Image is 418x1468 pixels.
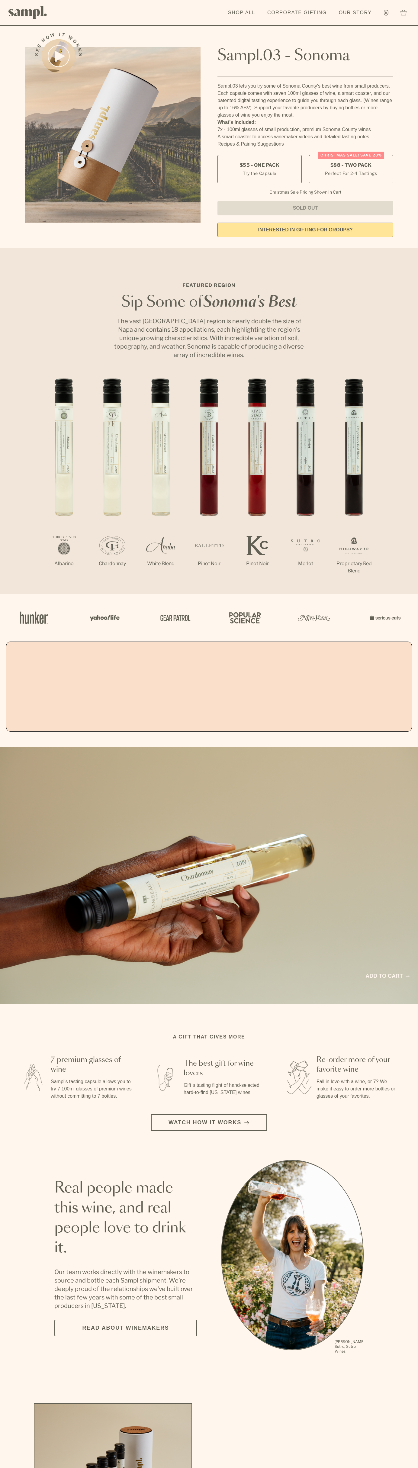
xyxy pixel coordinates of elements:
li: Christmas Sale Pricing Shown In Cart [266,189,344,195]
li: 3 / 7 [137,378,185,587]
p: Merlot [281,560,330,567]
li: 7 / 7 [330,378,378,594]
h2: Sip Some of [112,295,306,310]
p: Our team works directly with the winemakers to source and bottle each Sampl shipment. We’re deepl... [54,1268,197,1310]
img: Artboard_7_5b34974b-f019-449e-91fb-745f8d0877ee_x450.png [366,605,402,631]
button: See how it works [42,39,76,73]
a: Corporate Gifting [264,6,330,19]
p: Pinot Noir [185,560,233,567]
li: 2 / 7 [88,378,137,587]
img: Artboard_6_04f9a106-072f-468a-bdd7-f11783b05722_x450.png [86,605,122,631]
li: 7x - 100ml glasses of small production, premium Sonoma County wines [217,126,393,133]
p: The vast [GEOGRAPHIC_DATA] region is nearly double the size of Napa and contains 18 appellations,... [112,317,306,359]
li: 6 / 7 [281,378,330,587]
p: Pinot Noir [233,560,281,567]
p: Fall in love with a wine, or 7? We make it easy to order more bottles or glasses of your favorites. [317,1078,399,1100]
ul: carousel [221,1160,364,1354]
img: Sampl logo [8,6,47,19]
a: Add to cart [365,972,410,980]
a: interested in gifting for groups? [217,223,393,237]
p: Sampl's tasting capsule allows you to try 7 100ml glasses of premium wines without committing to ... [51,1078,133,1100]
p: [PERSON_NAME] Sutro, Sutro Wines [335,1339,364,1354]
em: Sonoma's Best [203,295,297,310]
div: Christmas SALE! Save 20% [318,152,384,159]
li: 4 / 7 [185,378,233,587]
h3: Re-order more of your favorite wine [317,1055,399,1074]
button: Watch how it works [151,1114,267,1131]
h1: Sampl.03 - Sonoma [217,47,393,65]
p: Proprietary Red Blend [330,560,378,575]
li: Recipes & Pairing Suggestions [217,140,393,148]
img: Artboard_5_7fdae55a-36fd-43f7-8bfd-f74a06a2878e_x450.png [156,605,192,631]
img: Artboard_3_0b291449-6e8c-4d07-b2c2-3f3601a19cd1_x450.png [296,605,332,631]
p: White Blend [137,560,185,567]
div: Sampl.03 lets you try some of Sonoma County's best wine from small producers. Each capsule comes ... [217,82,393,119]
img: Artboard_1_c8cd28af-0030-4af1-819c-248e302c7f06_x450.png [16,605,52,631]
h3: The best gift for wine lovers [184,1059,266,1078]
li: 5 / 7 [233,378,281,587]
li: 1 / 7 [40,378,88,587]
p: Gift a tasting flight of hand-selected, hard-to-find [US_STATE] wines. [184,1082,266,1096]
p: Albarino [40,560,88,567]
img: Artboard_4_28b4d326-c26e-48f9-9c80-911f17d6414e_x450.png [226,605,262,631]
strong: What’s Included: [217,120,256,125]
h2: Real people made this wine, and real people love to drink it. [54,1178,197,1258]
span: $55 - One Pack [240,162,280,169]
p: Chardonnay [88,560,137,567]
a: Our Story [336,6,375,19]
img: Sampl.03 - Sonoma [25,47,201,223]
span: $88 - Two Pack [330,162,372,169]
h2: A gift that gives more [173,1033,245,1041]
li: A smart coaster to access winemaker videos and detailed tasting notes. [217,133,393,140]
a: Read about Winemakers [54,1320,197,1336]
a: Shop All [225,6,258,19]
p: Featured Region [112,282,306,289]
button: Sold Out [217,201,393,215]
div: slide 1 [221,1160,364,1354]
small: Perfect For 2-4 Tastings [325,170,377,176]
h3: 7 premium glasses of wine [51,1055,133,1074]
small: Try the Capsule [243,170,276,176]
